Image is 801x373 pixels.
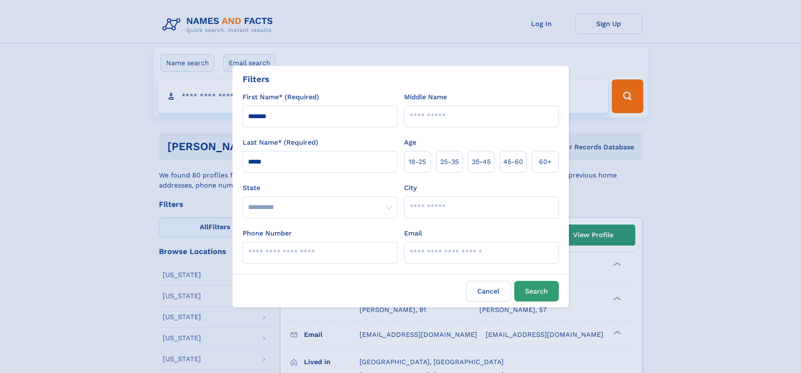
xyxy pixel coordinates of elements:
label: Phone Number [243,228,292,238]
div: Filters [243,73,270,85]
label: Middle Name [404,92,447,102]
span: 25‑35 [440,157,459,167]
span: 60+ [539,157,552,167]
span: 35‑45 [472,157,491,167]
label: First Name* (Required) [243,92,319,102]
label: Email [404,228,422,238]
button: Search [514,281,559,302]
span: 45‑60 [503,157,523,167]
label: State [243,183,397,193]
label: Last Name* (Required) [243,138,318,148]
label: City [404,183,417,193]
label: Age [404,138,416,148]
label: Cancel [466,281,511,302]
span: 18‑25 [409,157,426,167]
